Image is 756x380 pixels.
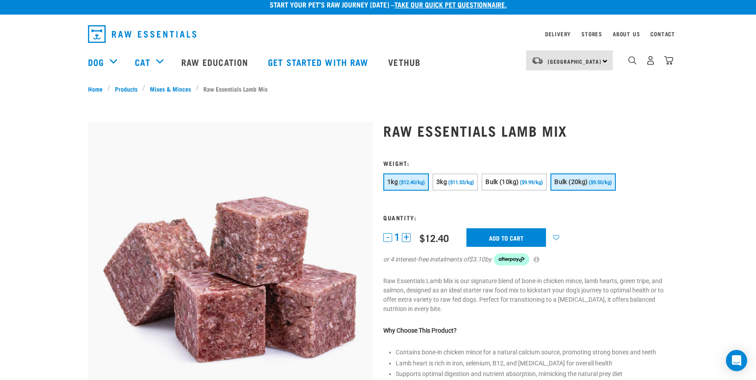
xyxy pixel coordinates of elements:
a: take our quick pet questionnaire. [394,2,507,6]
img: user.png [646,56,655,65]
a: Products [111,84,142,93]
a: Cat [135,55,150,69]
button: 3kg ($11.53/kg) [432,173,478,191]
a: Delivery [545,32,571,35]
a: Stores [581,32,602,35]
a: Dog [88,55,104,69]
span: ($9.99/kg) [520,180,543,185]
img: home-icon-1@2x.png [628,56,637,65]
span: 3kg [436,178,447,185]
div: $12.40 [420,232,449,243]
span: [GEOGRAPHIC_DATA] [548,60,601,63]
span: ($11.53/kg) [448,180,474,185]
button: 1kg ($12.40/kg) [383,173,429,191]
button: Bulk (20kg) ($9.50/kg) [550,173,616,191]
span: ($9.50/kg) [589,180,612,185]
nav: breadcrumbs [88,84,668,93]
span: 1kg [387,178,398,185]
span: Bulk (20kg) [554,178,588,185]
input: Add to cart [466,228,546,247]
a: Contact [650,32,675,35]
p: Raw Essentials Lamb Mix is our signature blend of bone-in chicken mince, lamb hearts, green tripe... [383,276,668,314]
a: About Us [613,32,640,35]
button: Bulk (10kg) ($9.99/kg) [481,173,547,191]
h3: Quantity: [383,214,668,221]
span: $3.10 [469,255,485,264]
li: Contains bone-in chicken mince for a natural calcium source, promoting strong bones and teeth [396,348,668,357]
img: home-icon@2x.png [664,56,673,65]
div: Open Intercom Messenger [726,350,747,371]
a: Get started with Raw [259,44,379,80]
button: + [402,233,411,242]
a: Home [88,84,107,93]
img: Raw Essentials Logo [88,25,196,43]
a: Mixes & Minces [145,84,196,93]
a: Vethub [379,44,431,80]
div: or 4 interest-free instalments of by [383,253,668,266]
span: 1 [394,233,400,242]
h1: Raw Essentials Lamb Mix [383,123,668,138]
img: Afterpay [494,253,529,266]
li: Supports optimal digestion and nutrient absorption, mimicking the natural prey diet [396,369,668,379]
img: van-moving.png [531,57,543,65]
span: ($12.40/kg) [399,180,425,185]
nav: dropdown navigation [81,22,675,46]
a: Raw Education [172,44,259,80]
button: - [383,233,392,242]
li: Lamb heart is rich in iron, selenium, B12, and [MEDICAL_DATA] for overall health [396,359,668,368]
span: Bulk (10kg) [485,178,519,185]
strong: Why Choose This Product? [383,327,457,334]
h3: Weight: [383,160,668,166]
